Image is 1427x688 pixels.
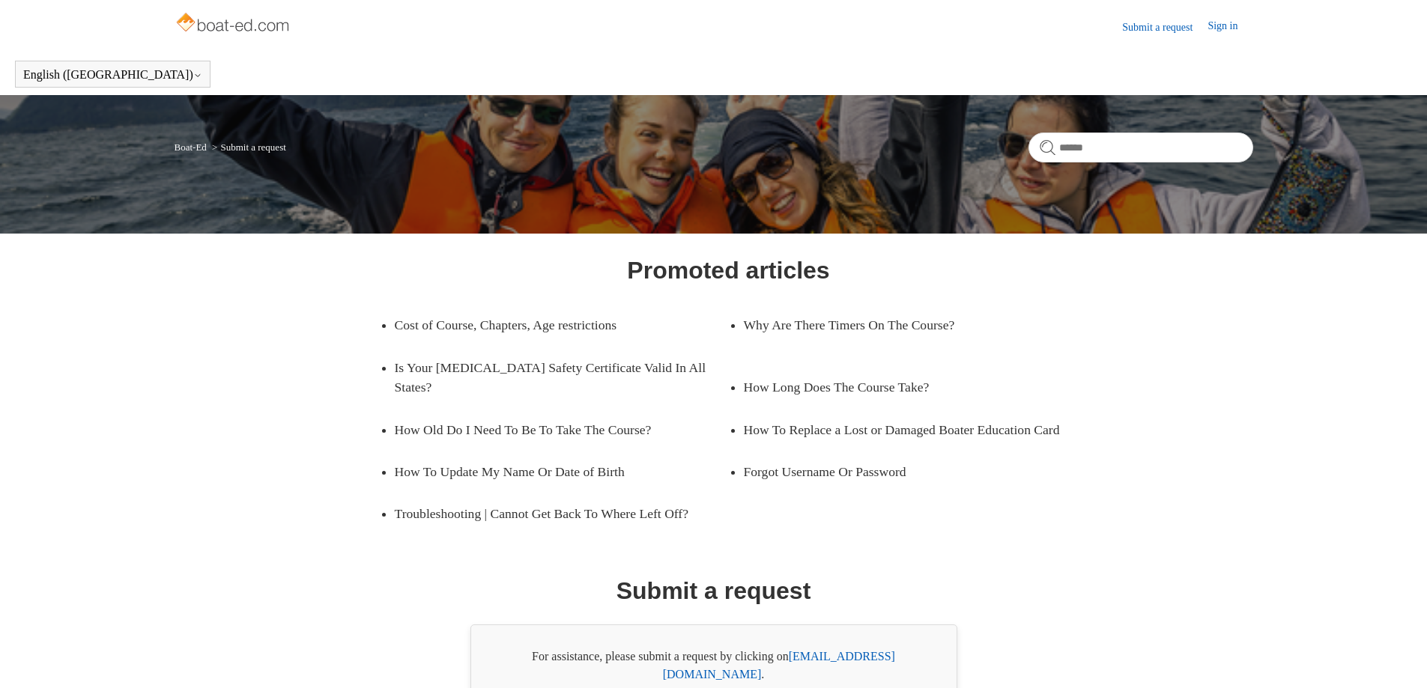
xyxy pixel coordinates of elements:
img: Boat-Ed Help Center home page [175,9,294,39]
a: Cost of Course, Chapters, Age restrictions [395,304,706,346]
a: How Long Does The Course Take? [744,366,1055,408]
button: English ([GEOGRAPHIC_DATA]) [23,68,202,82]
a: How Old Do I Need To Be To Take The Course? [395,409,706,451]
li: Submit a request [209,141,286,153]
a: Forgot Username Or Password [744,451,1055,493]
a: Why Are There Timers On The Course? [744,304,1055,346]
li: Boat-Ed [175,141,210,153]
a: How To Replace a Lost or Damaged Boater Education Card [744,409,1078,451]
a: Submit a request [1122,19,1208,35]
h1: Promoted articles [627,252,829,288]
a: Boat-Ed [175,141,207,153]
a: How To Update My Name Or Date of Birth [395,451,706,493]
a: Is Your [MEDICAL_DATA] Safety Certificate Valid In All States? [395,347,729,409]
a: Sign in [1208,18,1252,36]
input: Search [1028,133,1253,162]
a: Troubleshooting | Cannot Get Back To Where Left Off? [395,493,729,535]
h1: Submit a request [616,573,811,609]
div: Chat Support [1330,638,1417,677]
